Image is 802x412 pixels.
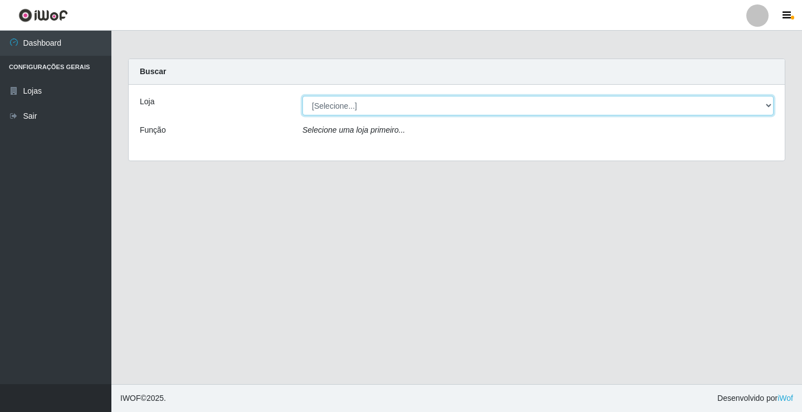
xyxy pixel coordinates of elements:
[717,392,793,404] span: Desenvolvido por
[140,96,154,108] label: Loja
[18,8,68,22] img: CoreUI Logo
[302,125,405,134] i: Selecione uma loja primeiro...
[140,124,166,136] label: Função
[777,394,793,403] a: iWof
[120,394,141,403] span: IWOF
[120,392,166,404] span: © 2025 .
[140,67,166,76] strong: Buscar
